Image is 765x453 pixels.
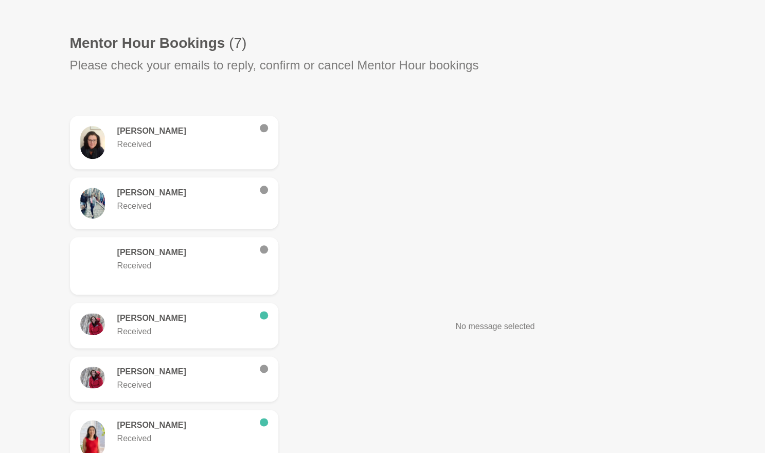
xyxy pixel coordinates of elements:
h6: [PERSON_NAME] [117,420,252,430]
span: (7) [229,35,246,51]
p: Received [117,325,252,338]
p: Received [117,138,252,151]
h6: [PERSON_NAME] [117,188,252,198]
p: No message selected [455,320,535,333]
h1: Mentor Hour Bookings [70,34,247,52]
h6: [PERSON_NAME] [117,313,252,323]
h6: [PERSON_NAME] [117,126,252,136]
h6: [PERSON_NAME] [117,367,252,377]
p: Received [117,200,252,212]
p: Received [117,432,252,445]
p: Please check your emails to reply, confirm or cancel Mentor Hour bookings [70,56,479,75]
p: Received [117,379,252,391]
h6: [PERSON_NAME] [117,247,252,258]
p: Received [117,260,252,272]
